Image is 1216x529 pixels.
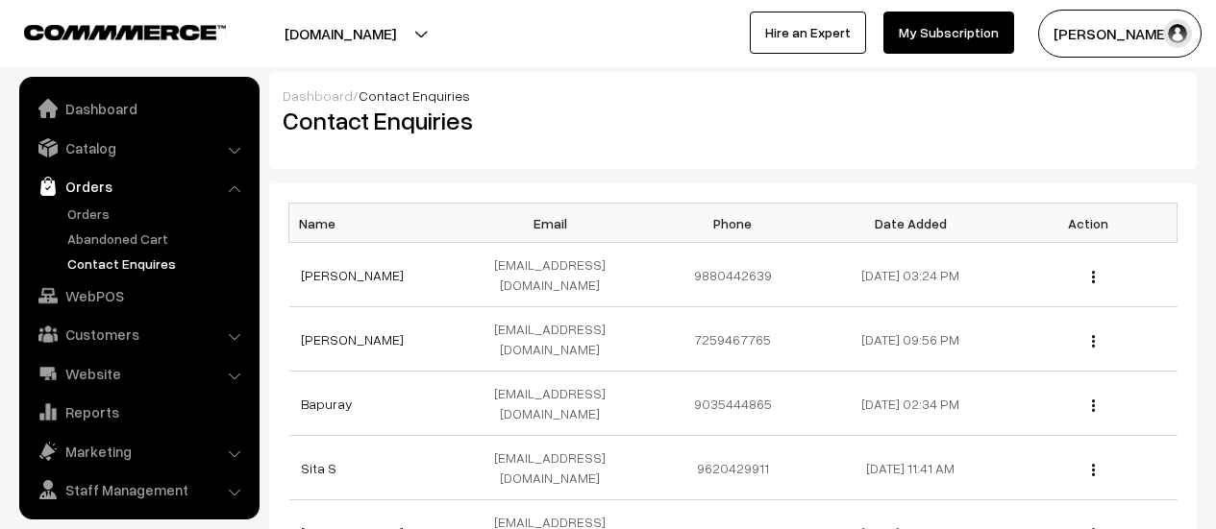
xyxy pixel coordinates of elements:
[883,12,1014,54] a: My Subscription
[1163,19,1192,48] img: user
[24,278,253,313] a: WebPOS
[24,19,192,42] a: COMMMERCE
[466,204,644,243] th: Email
[822,372,1000,436] td: [DATE] 02:34 PM
[301,396,353,412] a: Bapuray
[24,317,253,351] a: Customers
[283,106,719,135] h2: Contact Enquiries
[24,131,253,165] a: Catalog
[62,228,253,249] a: Abandoned Cart
[24,395,253,429] a: Reports
[62,204,253,224] a: Orders
[1092,271,1095,283] img: Menu
[750,12,866,54] a: Hire an Expert
[217,10,463,58] button: [DOMAIN_NAME]
[822,243,1000,307] td: [DATE] 03:24 PM
[466,436,644,500] td: [EMAIL_ADDRESS][DOMAIN_NAME]
[24,25,226,39] img: COMMMERCE
[24,169,253,204] a: Orders
[1000,204,1178,243] th: Action
[822,204,1000,243] th: Date Added
[283,87,353,104] a: Dashboard
[1092,399,1095,412] img: Menu
[283,85,1183,106] div: /
[24,91,253,126] a: Dashboard
[822,436,1000,500] td: [DATE] 11:41 AM
[644,307,822,372] td: 7259467765
[359,87,470,104] span: Contact Enquiries
[24,434,253,469] a: Marketing
[644,436,822,500] td: 9620429911
[644,372,822,436] td: 9035444865
[466,307,644,372] td: [EMAIL_ADDRESS][DOMAIN_NAME]
[301,460,336,476] a: Sita S
[466,372,644,436] td: [EMAIL_ADDRESS][DOMAIN_NAME]
[1092,335,1095,348] img: Menu
[62,253,253,274] a: Contact Enquires
[466,243,644,307] td: [EMAIL_ADDRESS][DOMAIN_NAME]
[822,307,1000,372] td: [DATE] 09:56 PM
[644,243,822,307] td: 9880442639
[24,356,253,391] a: Website
[1092,464,1095,476] img: Menu
[289,204,467,243] th: Name
[301,331,404,348] a: [PERSON_NAME]
[644,204,822,243] th: Phone
[301,267,404,283] a: [PERSON_NAME]
[1038,10,1202,58] button: [PERSON_NAME]
[24,472,253,507] a: Staff Management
